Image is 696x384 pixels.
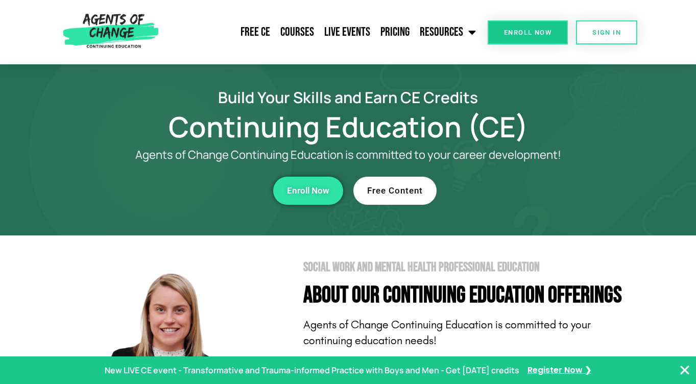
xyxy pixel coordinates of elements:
span: Agents of Change Continuing Education is committed to your continuing education needs! [303,318,591,347]
span: Enroll Now [287,186,329,195]
span: Enroll Now [504,29,551,36]
p: Agents of Change Continuing Education is committed to your career development! [98,149,598,161]
a: Free Content [353,177,437,205]
a: Courses [275,19,319,45]
a: Live Events [319,19,375,45]
button: Close Banner [679,364,691,376]
a: Resources [415,19,481,45]
h2: Social Work and Mental Health Professional Education [303,261,639,274]
a: Register Now ❯ [527,363,591,378]
p: New LIVE CE event - Transformative and Trauma-informed Practice with Boys and Men - Get [DATE] cr... [105,363,519,378]
a: Pricing [375,19,415,45]
a: Enroll Now [273,177,343,205]
h4: About Our Continuing Education Offerings [303,284,639,307]
a: SIGN IN [576,20,637,44]
span: Free Content [367,186,423,195]
nav: Menu [163,19,481,45]
h2: Build Your Skills and Earn CE Credits [57,90,639,105]
span: SIGN IN [592,29,621,36]
a: Enroll Now [488,20,568,44]
a: Free CE [235,19,275,45]
h1: Continuing Education (CE) [57,115,639,138]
